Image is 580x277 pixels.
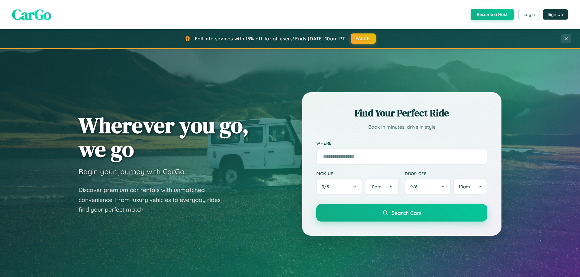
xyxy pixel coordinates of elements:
[79,167,185,176] h3: Begin your journey with CarGo
[316,178,362,195] button: 9/5
[316,123,487,131] p: Book in minutes, drive in style
[195,36,346,42] span: Fall into savings with 15% off for all users! Ends [DATE] 10am PT.
[12,5,51,24] span: CarGo
[370,184,382,190] span: 10am
[316,106,487,120] h2: Find Your Perfect Ride
[410,184,420,190] span: 9 / 6
[543,9,568,20] button: Sign Up
[471,9,514,20] button: Become a Host
[316,204,487,222] button: Search Cars
[316,171,399,176] label: Pick-up
[79,113,249,161] h1: Wherever you go, we go
[79,185,230,215] p: Discover premium car rentals with unmatched convenience. From luxury vehicles to everyday rides, ...
[316,140,487,146] label: Where
[518,9,540,20] button: Login
[351,33,376,44] button: FALL15
[405,171,487,176] label: Drop-off
[453,178,487,195] button: 10am
[322,184,332,190] span: 9 / 5
[459,184,470,190] span: 10am
[405,178,451,195] button: 9/6
[365,178,399,195] button: 10am
[391,209,421,216] span: Search Cars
